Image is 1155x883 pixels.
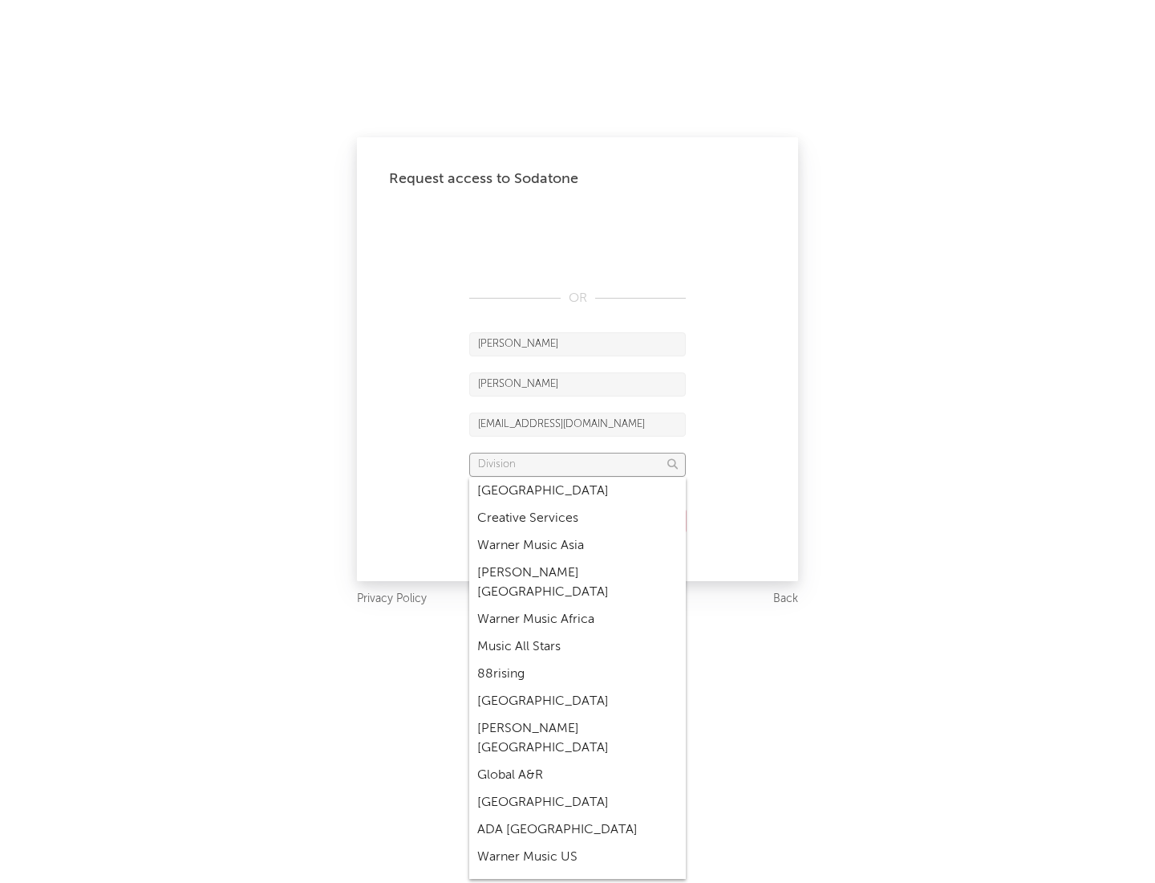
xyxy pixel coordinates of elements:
[469,532,686,560] div: Warner Music Asia
[469,372,686,397] input: Last Name
[773,589,798,609] a: Back
[469,606,686,633] div: Warner Music Africa
[469,560,686,606] div: [PERSON_NAME] [GEOGRAPHIC_DATA]
[469,505,686,532] div: Creative Services
[469,332,686,356] input: First Name
[469,844,686,871] div: Warner Music US
[469,715,686,762] div: [PERSON_NAME] [GEOGRAPHIC_DATA]
[469,762,686,789] div: Global A&R
[469,478,686,505] div: [GEOGRAPHIC_DATA]
[389,169,766,189] div: Request access to Sodatone
[469,816,686,844] div: ADA [GEOGRAPHIC_DATA]
[469,789,686,816] div: [GEOGRAPHIC_DATA]
[469,453,686,477] input: Division
[469,413,686,437] input: Email
[357,589,427,609] a: Privacy Policy
[469,688,686,715] div: [GEOGRAPHIC_DATA]
[469,661,686,688] div: 88rising
[469,633,686,661] div: Music All Stars
[469,289,686,308] div: OR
